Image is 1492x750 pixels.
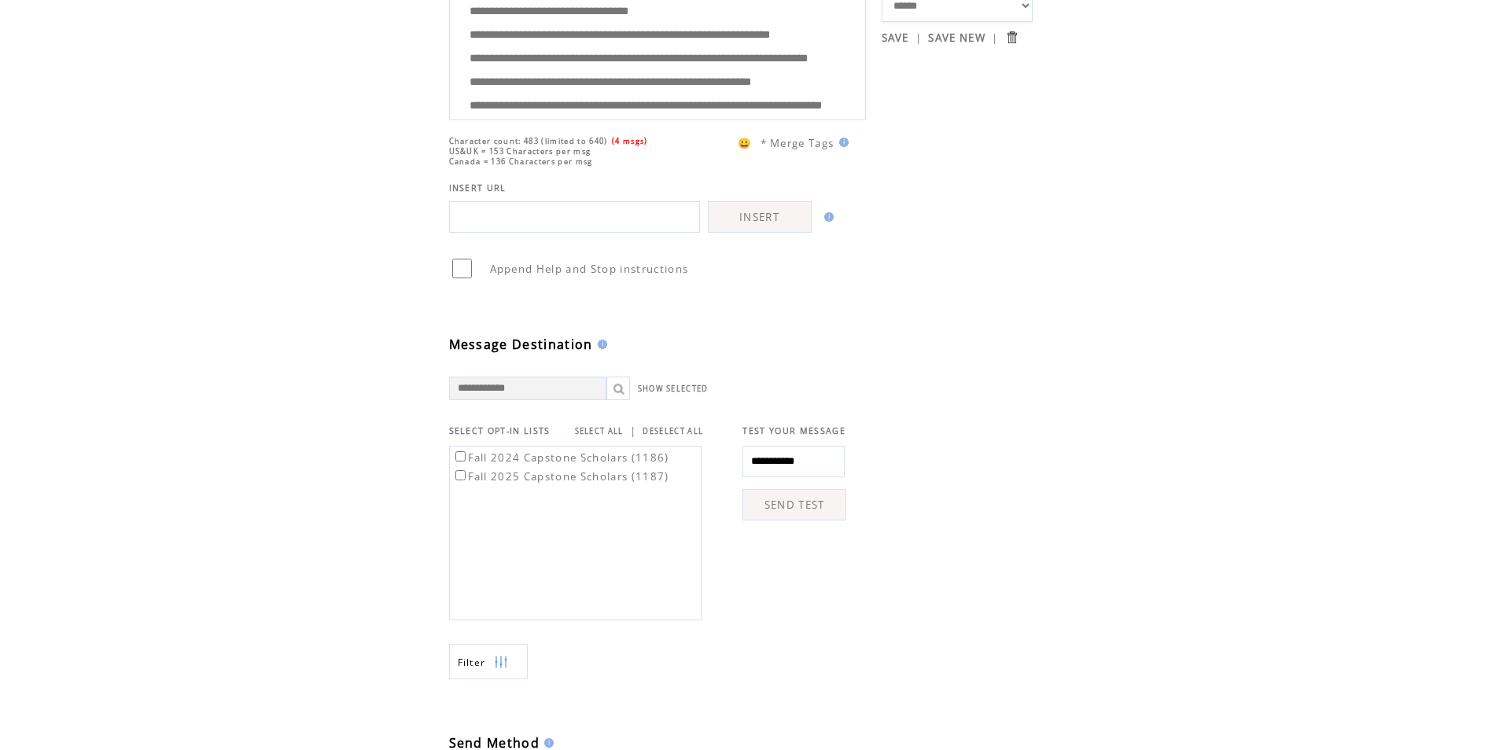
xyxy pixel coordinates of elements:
a: Filter [449,644,528,679]
span: Character count: 483 (limited to 640) [449,136,608,146]
a: DESELECT ALL [643,426,703,436]
span: | [630,424,636,438]
label: Fall 2024 Capstone Scholars (1186) [452,450,669,465]
span: SELECT OPT-IN LISTS [449,425,551,436]
span: Show filters [458,656,486,669]
input: Fall 2024 Capstone Scholars (1186) [455,451,466,461]
img: help.gif [593,340,607,349]
input: Submit [1004,30,1019,45]
label: Fall 2025 Capstone Scholars (1187) [452,469,669,483]
input: Fall 2025 Capstone Scholars (1187) [455,470,466,480]
span: * Merge Tags [761,136,834,150]
span: TEST YOUR MESSAGE [742,425,845,436]
span: (4 msgs) [612,136,648,146]
a: SAVE NEW [928,31,985,45]
span: 😀 [738,136,752,150]
span: Message Destination [449,336,593,353]
img: help.gif [834,138,849,147]
span: INSERT URL [449,182,507,193]
span: US&UK = 153 Characters per msg [449,146,591,156]
img: filters.png [494,645,508,680]
a: SHOW SELECTED [638,384,709,394]
img: help.gif [820,212,834,222]
a: INSERT [708,201,812,233]
a: SELECT ALL [575,426,624,436]
a: SAVE [882,31,909,45]
span: Canada = 136 Characters per msg [449,156,593,167]
span: | [992,31,998,45]
a: SEND TEST [742,489,846,520]
span: Append Help and Stop instructions [490,262,689,276]
span: | [915,31,922,45]
img: help.gif [540,738,554,748]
